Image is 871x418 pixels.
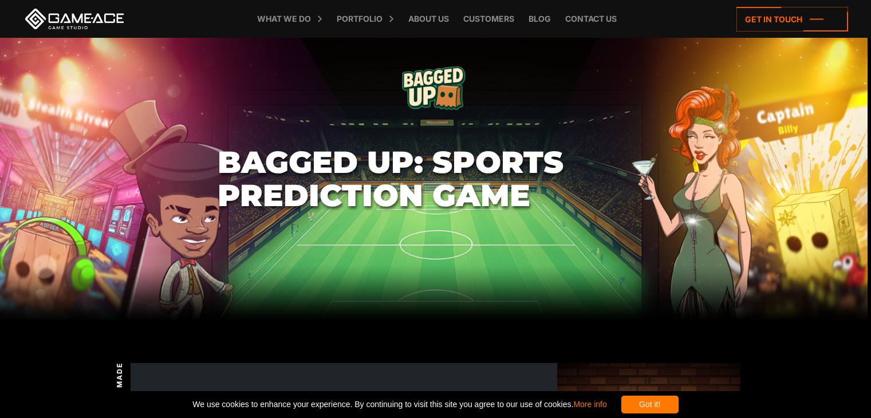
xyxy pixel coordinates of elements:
[736,7,848,31] a: Get in touch
[218,145,653,212] h1: Bagged Up: Sports Prediction Game
[192,396,606,413] span: We use cookies to enhance your experience. By continuing to visit this site you agree to our use ...
[573,400,606,409] a: More info
[621,396,679,413] div: Got it!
